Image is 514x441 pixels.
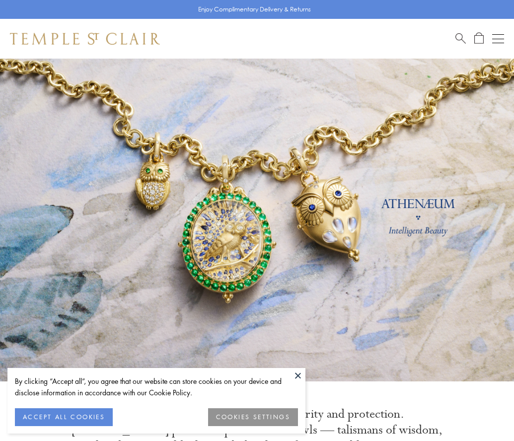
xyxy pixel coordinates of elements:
[15,375,298,398] div: By clicking “Accept all”, you agree that our website can store cookies on your device and disclos...
[208,408,298,426] button: COOKIES SETTINGS
[455,32,466,45] a: Search
[15,408,113,426] button: ACCEPT ALL COOKIES
[474,32,484,45] a: Open Shopping Bag
[492,33,504,45] button: Open navigation
[198,4,311,14] p: Enjoy Complimentary Delivery & Returns
[10,33,160,45] img: Temple St. Clair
